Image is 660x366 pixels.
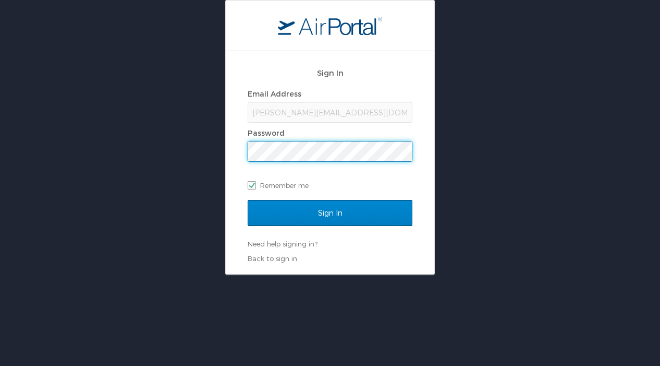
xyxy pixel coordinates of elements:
img: logo [278,16,382,35]
input: Sign In [248,200,412,226]
label: Email Address [248,89,301,98]
label: Password [248,128,285,137]
a: Need help signing in? [248,240,317,248]
a: Back to sign in [248,254,297,263]
label: Remember me [248,178,412,193]
h2: Sign In [248,67,412,79]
